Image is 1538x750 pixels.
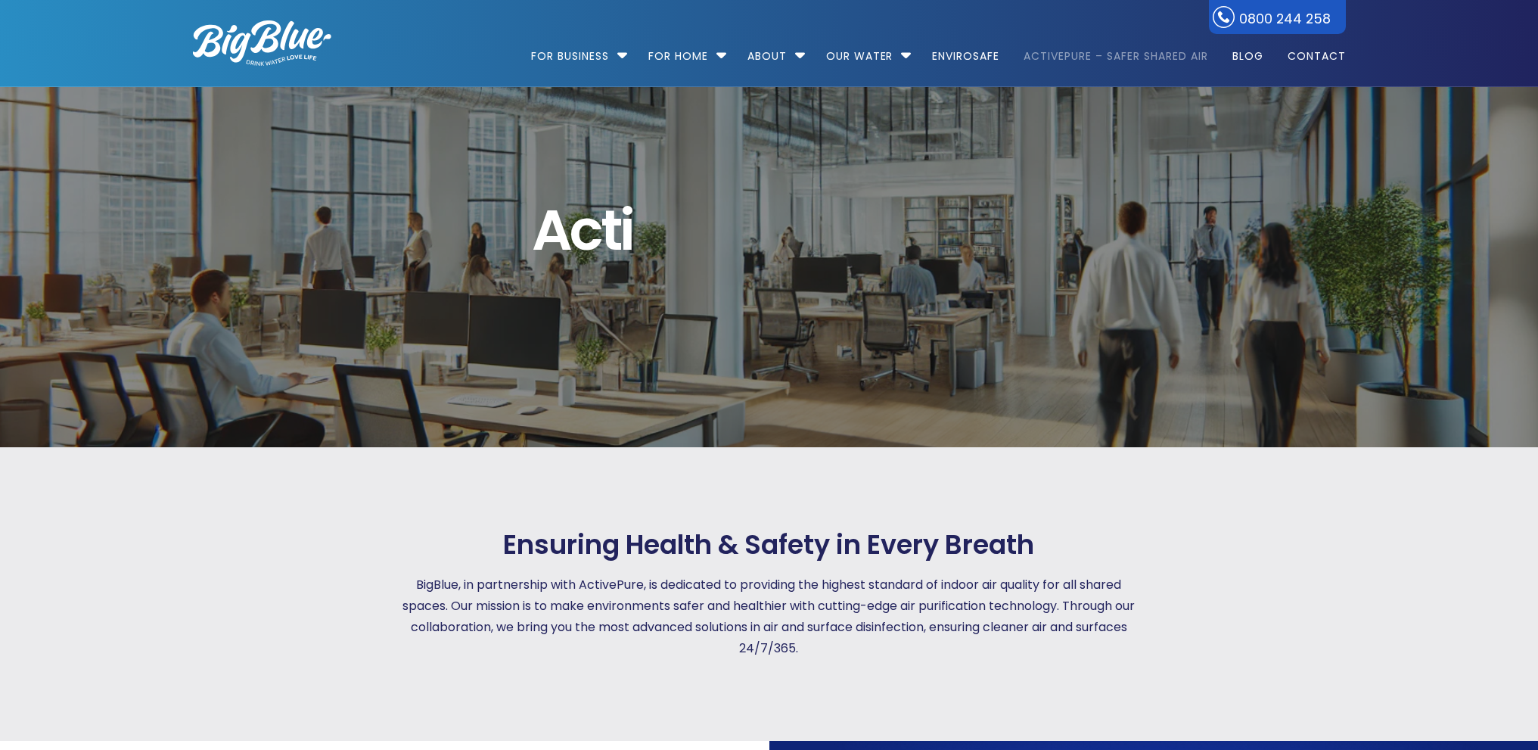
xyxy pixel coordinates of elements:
span: c [570,196,601,264]
span: t [601,196,620,264]
p: BigBlue, in partnership with ActivePure, is dedicated to providing the highest standard of indoor... [393,574,1145,659]
span: A [532,196,570,264]
span: i [620,196,632,264]
h1: Ensuring Health & Safety in Every Breath [393,529,1145,561]
img: logo [193,20,331,66]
